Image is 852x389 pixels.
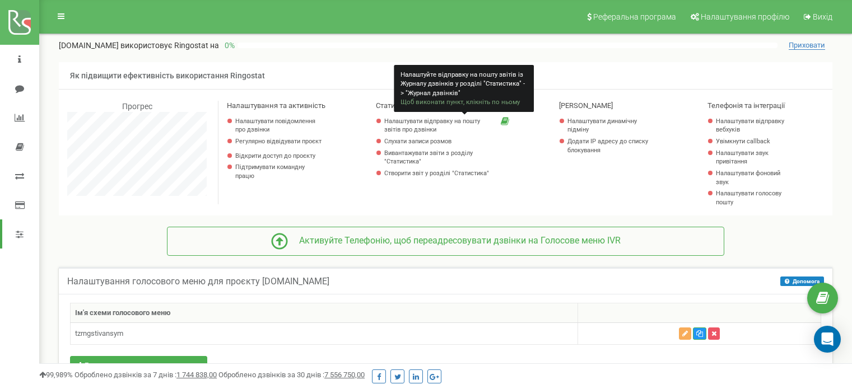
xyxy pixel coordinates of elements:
[376,101,415,110] span: Статистика
[219,40,238,51] p: 0 %
[716,117,788,134] a: Налаштувати відправку вебхуків
[176,371,217,379] u: 1 744 838,00
[120,41,219,50] span: використовує Ringostat на
[235,163,322,180] p: Підтримувати командну працю
[59,40,219,51] p: [DOMAIN_NAME]
[235,117,322,134] a: Налаштувати повідомлення про дзвінки
[559,101,613,110] span: [PERSON_NAME]
[71,303,578,323] th: Ім'я схеми голосового меню
[716,137,788,146] a: Увімкнути callback
[324,371,365,379] u: 7 556 750,00
[235,152,322,161] a: Відкрити доступ до проєкту
[67,276,329,287] h5: Налаштування голосового меню для проєкту [DOMAIN_NAME]
[701,12,789,21] span: Налаштування профілю
[716,169,788,186] a: Налаштувати фоновий звук
[716,149,788,166] a: Налаштувати звук привітання
[122,102,152,111] span: Прогрес
[71,323,578,345] td: tzrngstivansym
[384,117,495,134] a: Налаштувати відправку на пошту звітів про дзвінки
[567,137,654,154] a: Додати IP адресу до списку блокування
[814,326,841,353] div: Open Intercom Messenger
[384,149,495,166] a: Вивантажувати звіти з розділу "Статистика"
[716,189,788,207] a: Налаштувати голосову пошту
[70,71,265,80] span: Як підвищити ефективність використання Ringostat
[288,235,621,247] div: Активуйте Телефонію, щоб переадресовувати дзвінки на Голосове меню IVR
[593,12,676,21] span: Реферальна програма
[813,12,832,21] span: Вихід
[384,137,495,146] a: Слухати записи розмов
[218,371,365,379] span: Оброблено дзвінків за 30 днів :
[401,71,525,97] span: Налаштуйте відправку на пошту звітів із Журналу дзвінків у розділі "Статистика" -> "Журнал дзвінків"
[75,371,217,379] span: Оброблено дзвінків за 7 днів :
[227,101,325,110] span: Налаштування та активність
[567,117,654,134] a: Налаштувати динамічну підміну
[401,98,520,106] span: Щоб виконати пункт, клікніть по ньому
[235,137,322,146] p: Регулярно відвідувати проєкт
[8,10,31,35] img: ringostat logo
[789,41,825,50] span: Приховати
[70,356,207,375] button: Додати схему голосового меню
[384,169,495,178] a: Створити звіт у розділі "Статистика"
[780,276,824,286] button: Допомога
[39,371,73,379] span: 99,989%
[707,101,785,110] span: Телефонія та інтеграції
